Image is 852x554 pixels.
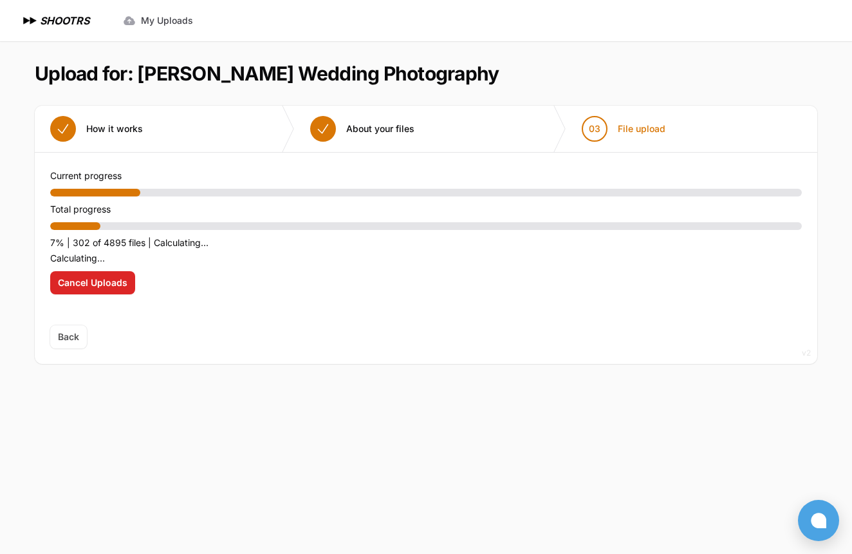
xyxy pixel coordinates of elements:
span: My Uploads [141,14,193,27]
span: File upload [618,122,665,135]
h1: SHOOTRS [40,13,89,28]
button: About your files [295,106,430,152]
a: My Uploads [115,9,201,32]
a: SHOOTRS SHOOTRS [21,13,89,28]
p: 7% | 302 of 4895 files | Calculating... [50,235,802,251]
span: How it works [86,122,143,135]
div: v2 [802,345,811,361]
h1: Upload for: [PERSON_NAME] Wedding Photography [35,62,499,85]
span: About your files [346,122,414,135]
p: Total progress [50,202,802,217]
button: Open chat window [798,500,839,541]
img: SHOOTRS [21,13,40,28]
button: Cancel Uploads [50,271,135,294]
p: Calculating... [50,251,802,266]
p: Current progress [50,168,802,184]
button: 03 File upload [566,106,681,152]
span: 03 [589,122,600,135]
span: Cancel Uploads [58,276,127,289]
button: How it works [35,106,158,152]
